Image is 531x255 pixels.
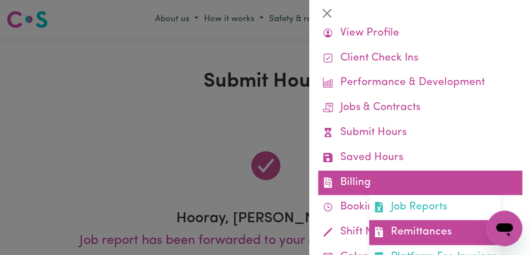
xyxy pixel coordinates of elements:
[487,211,522,246] iframe: Button to launch messaging window
[318,46,522,71] a: Client Check Ins
[318,146,522,171] a: Saved Hours
[318,71,522,96] a: Performance & Development
[318,171,522,196] a: BillingJob ReportsRemittancesPlatform Fee Invoices
[318,121,522,146] a: Submit Hours
[369,195,501,220] a: Job Reports
[318,96,522,121] a: Jobs & Contracts
[318,220,522,245] a: Shift Notes
[369,220,501,245] a: Remittances
[318,21,522,46] a: View Profile
[318,4,336,22] button: Close
[318,195,522,220] a: Bookings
